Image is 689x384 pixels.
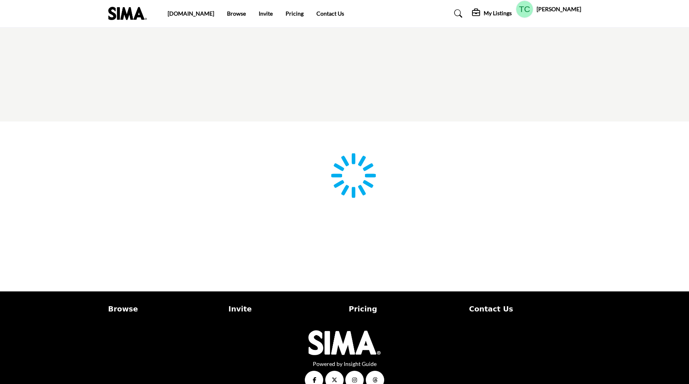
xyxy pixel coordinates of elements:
a: Invite [229,303,340,314]
a: Powered by Insight Guide [313,360,377,367]
div: My Listings [472,9,512,18]
a: Pricing [286,10,304,17]
h5: [PERSON_NAME] [537,5,581,13]
a: [DOMAIN_NAME] [168,10,214,17]
a: Invite [259,10,273,17]
a: Search [446,7,468,20]
a: Contact Us [316,10,344,17]
a: Browse [227,10,246,17]
button: Show hide supplier dropdown [516,0,533,18]
a: Browse [108,303,220,314]
img: No Site Logo [308,330,381,355]
a: Pricing [349,303,461,314]
a: Contact Us [469,303,581,314]
img: Site Logo [108,7,151,20]
h5: My Listings [484,10,512,17]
